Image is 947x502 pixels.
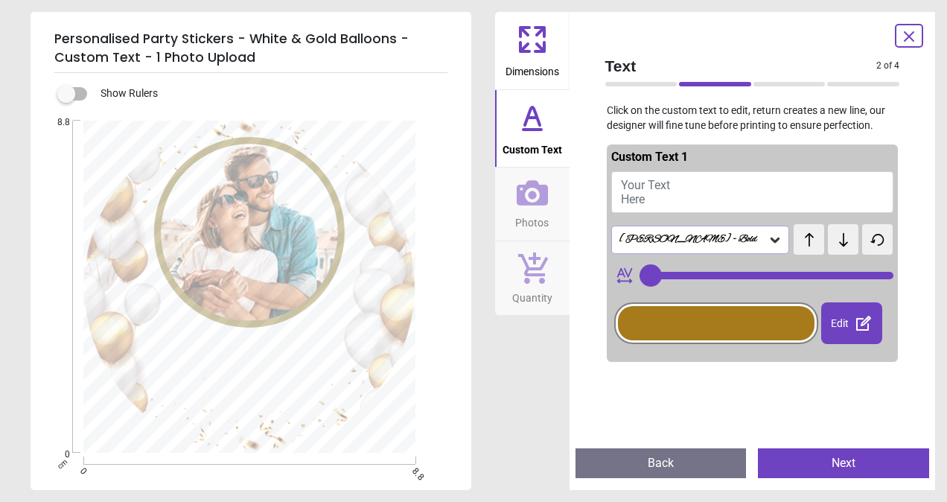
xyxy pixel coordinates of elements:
[512,284,552,306] span: Quantity
[54,24,447,73] h5: Personalised Party Stickers - White & Gold Balloons - Custom Text - 1 Photo Upload
[758,448,929,478] button: Next
[611,150,688,164] span: Custom Text 1
[611,171,894,213] button: Your Text Here
[495,168,570,241] button: Photos
[42,116,70,129] span: 8.8
[503,136,562,158] span: Custom Text
[618,233,768,246] div: [PERSON_NAME] - Bold
[821,302,882,344] div: Edit
[621,178,670,206] span: Your Text Here
[506,57,559,80] span: Dimensions
[876,60,899,72] span: 2 of 4
[495,12,570,89] button: Dimensions
[593,104,912,133] p: Click on the custom text to edit, return creates a new line, our designer will fine tune before p...
[605,55,877,77] span: Text
[495,241,570,316] button: Quantity
[66,85,471,103] div: Show Rulers
[515,209,549,231] span: Photos
[495,90,570,168] button: Custom Text
[575,448,747,478] button: Back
